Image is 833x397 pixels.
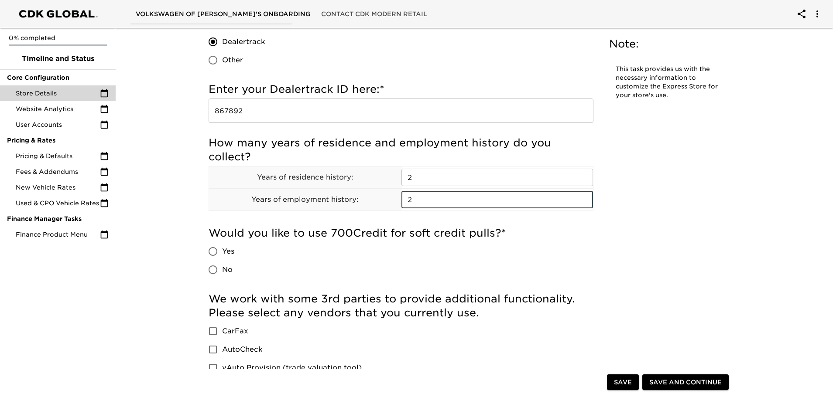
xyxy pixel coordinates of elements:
span: Core Configuration [7,73,109,82]
span: Fees & Addendums [16,167,100,176]
span: AutoCheck [222,344,263,355]
span: Finance Manager Tasks [7,214,109,223]
span: Other [222,55,243,65]
span: Yes [222,246,234,257]
span: Store Details [16,89,100,98]
button: account of current user [807,3,828,24]
h5: Enter your Dealertrack ID here: [209,82,593,96]
p: Years of residence history: [209,172,401,183]
span: Pricing & Defaults [16,152,100,160]
p: Years of employment history: [209,194,401,205]
span: Used & CPO Vehicle Rates [16,199,100,207]
input: Example: 010101 [209,98,593,123]
span: Save and Continue [649,377,722,388]
p: 0% completed [9,34,107,42]
span: vAuto Provision (trade valuation tool) [222,363,362,373]
button: account of current user [791,3,812,24]
p: This task provides us with the necessary information to customize the Express Store for your stor... [616,65,720,100]
button: Save and Continue [642,374,729,390]
h5: Note: [609,37,727,51]
span: Contact CDK Modern Retail [321,9,427,20]
h5: Would you like to use 700Credit for soft credit pulls? [209,226,593,240]
span: Save [614,377,632,388]
span: Finance Product Menu [16,230,100,239]
span: Volkswagen of [PERSON_NAME]'s Onboarding [136,9,311,20]
span: User Accounts [16,120,100,129]
span: Website Analytics [16,105,100,113]
h5: How many years of residence and employment history do you collect? [209,136,593,164]
span: No [222,265,233,275]
span: Timeline and Status [7,54,109,64]
span: Dealertrack [222,37,265,47]
span: CarFax [222,326,248,336]
span: New Vehicle Rates [16,183,100,192]
button: Save [607,374,639,390]
span: Pricing & Rates [7,136,109,145]
h5: We work with some 3rd parties to provide additional functionality. Please select any vendors that... [209,292,593,320]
